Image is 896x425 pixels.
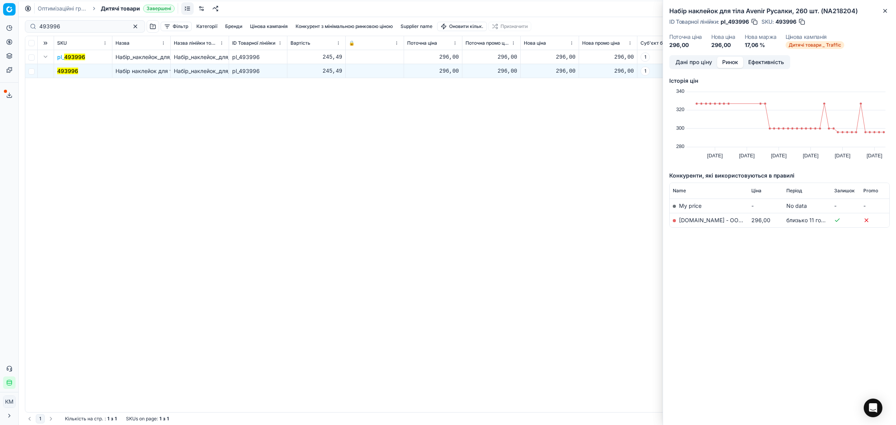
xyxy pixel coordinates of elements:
span: Період [786,188,802,194]
dt: Цінова кампанія [786,34,844,40]
span: 1 [640,52,650,62]
text: 340 [676,88,684,94]
text: [DATE] [739,153,754,159]
span: Дитячі товари _ Traffic [786,41,844,49]
strong: 1 [107,416,109,422]
dt: Поточна ціна [669,34,702,40]
dt: Нова маржа [745,34,777,40]
button: Бренди [222,22,245,31]
span: Набір_наклейок_для_тіла_Avenir_Русалки,_260_шт._(NA218204) [115,54,284,60]
div: pl_493996 [232,67,284,75]
span: Кількість на стр. [65,416,103,422]
mark: 493996 [64,54,85,60]
dd: 296,00 [711,41,735,49]
button: pl_493996 [57,53,85,61]
span: ID Товарної лінійки : [669,19,719,24]
span: 1 [640,66,650,76]
div: 296,00 [465,67,517,75]
nav: breadcrumb [38,5,175,12]
button: Go to previous page [25,414,34,423]
div: Набір_наклейок_для_тіла_Avenir_Русалки,_260_шт._(NA218204) [174,67,226,75]
span: Набір наклейок для тіла Avenir Русалки, 260 шт. (NA218204) [115,68,278,74]
span: 🔒 [349,40,355,46]
button: Supplier name [397,22,436,31]
span: Вартість [290,40,310,46]
div: 245,49 [290,53,342,61]
span: SKUs on page : [126,416,158,422]
div: 296,00 [582,67,634,75]
h5: Конкуренти, які використовуються в правилі [669,172,890,179]
div: pl_493996 [232,53,284,61]
text: [DATE] [835,153,850,159]
span: Promo [863,188,878,194]
span: pl_493996 [721,18,749,26]
div: 296,00 [582,53,634,61]
span: Ціна [751,188,761,194]
span: Нова промо ціна [582,40,620,46]
div: : [65,416,117,422]
button: Expand all [41,38,50,48]
div: Open Intercom Messenger [864,399,882,417]
span: ID Товарної лінійки [232,40,275,46]
strong: 1 [167,416,169,422]
button: КM [3,395,16,408]
button: Цінова кампанія [247,22,291,31]
span: 493996 [775,18,796,26]
div: 296,00 [465,53,517,61]
button: Дані про ціну [670,57,717,68]
div: 296,00 [407,67,459,75]
strong: з [111,416,113,422]
button: Go to next page [46,414,56,423]
td: - [831,199,860,213]
td: No data [783,199,831,213]
span: 296,00 [751,217,770,223]
span: близько 11 годин тому [786,217,845,223]
text: [DATE] [866,153,882,159]
dt: Нова ціна [711,34,735,40]
button: Фільтр [161,22,192,31]
span: My price [679,202,702,209]
h5: Історія цін [669,77,890,85]
span: Назва лінійки товарів [174,40,218,46]
nav: pagination [25,414,56,423]
dd: 17,06 % [745,41,777,49]
button: Ефективність [743,57,789,68]
td: - [860,199,889,213]
button: Конкурент з мінімальною ринковою ціною [292,22,396,31]
span: Нова ціна [524,40,546,46]
strong: 1 [159,416,161,422]
mark: 493996 [57,68,78,74]
span: SKU : [761,19,774,24]
button: Ринок [717,57,743,68]
span: Поточна ціна [407,40,437,46]
button: Категорії [193,22,220,31]
a: Оптимізаційні групи [38,5,87,12]
button: Призначити [488,22,531,31]
button: Expand [41,52,50,61]
text: [DATE] [803,153,818,159]
button: 493996 [57,67,78,75]
a: [DOMAIN_NAME] - ООО «Эпицентр К» [679,217,781,223]
dd: 296,00 [669,41,702,49]
td: - [748,199,783,213]
span: Дитячі товариЗавершені [101,5,175,12]
text: 320 [676,106,684,112]
span: Поточна промо ціна [465,40,509,46]
div: 296,00 [524,67,576,75]
strong: з [163,416,165,422]
text: [DATE] [771,153,786,159]
text: 280 [676,143,684,149]
input: Пошук по SKU або назві [39,23,124,30]
div: 296,00 [524,53,576,61]
button: Оновити кільк. [437,22,487,31]
text: [DATE] [707,153,723,159]
div: 296,00 [407,53,459,61]
span: Залишок [834,188,855,194]
strong: 1 [115,416,117,422]
span: Дитячі товари [101,5,140,12]
div: 245,49 [290,67,342,75]
span: pl_ [57,53,85,61]
div: Набір_наклейок_для_тіла_Avenir_Русалки,_260_шт._(NA218204) [174,53,226,61]
span: Name [673,188,686,194]
button: 1 [36,414,45,423]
